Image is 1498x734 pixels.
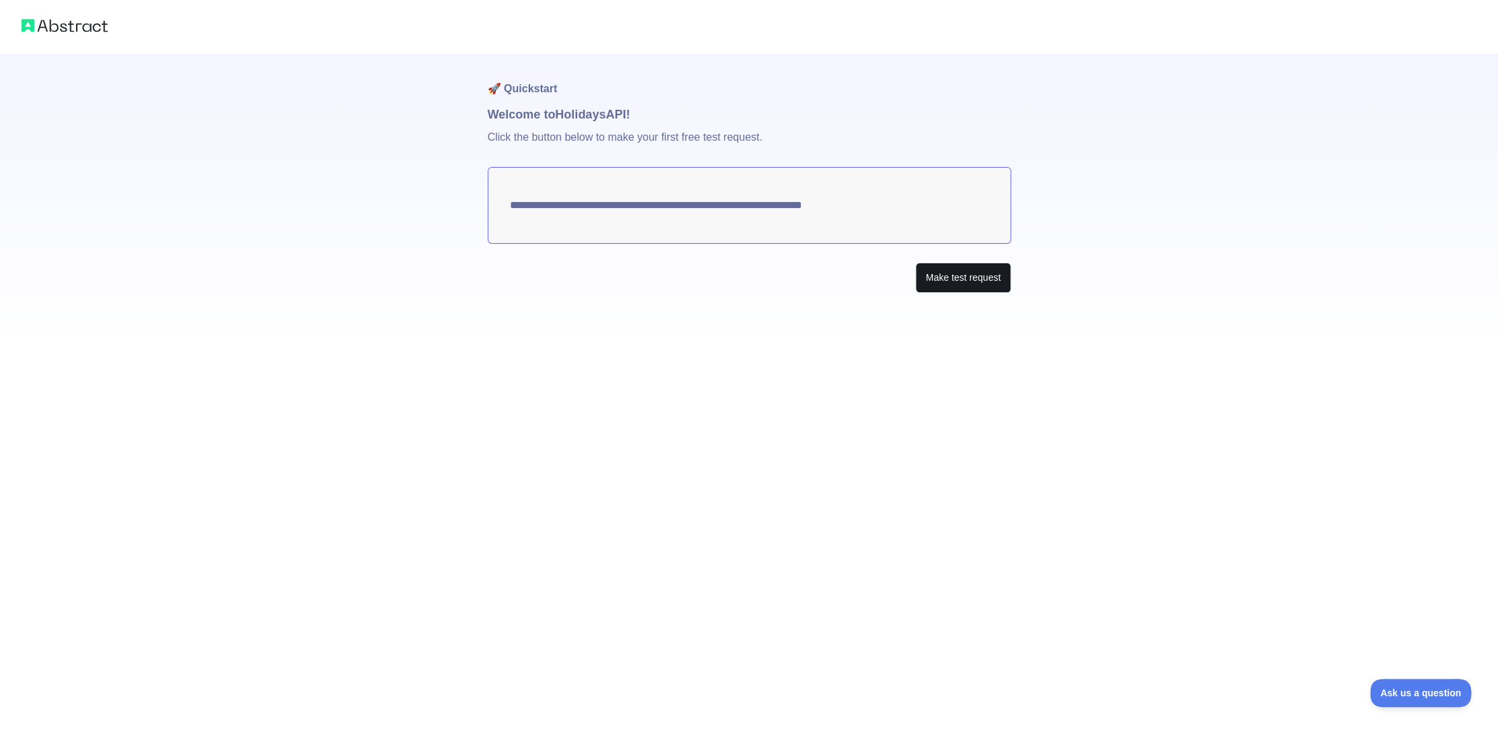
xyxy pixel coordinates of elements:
iframe: Toggle Customer Support [1370,679,1471,707]
button: Make test request [915,263,1010,293]
p: Click the button below to make your first free test request. [488,124,1011,167]
img: Abstract logo [22,16,108,35]
h1: 🚀 Quickstart [488,54,1011,105]
h1: Welcome to Holidays API! [488,105,1011,124]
